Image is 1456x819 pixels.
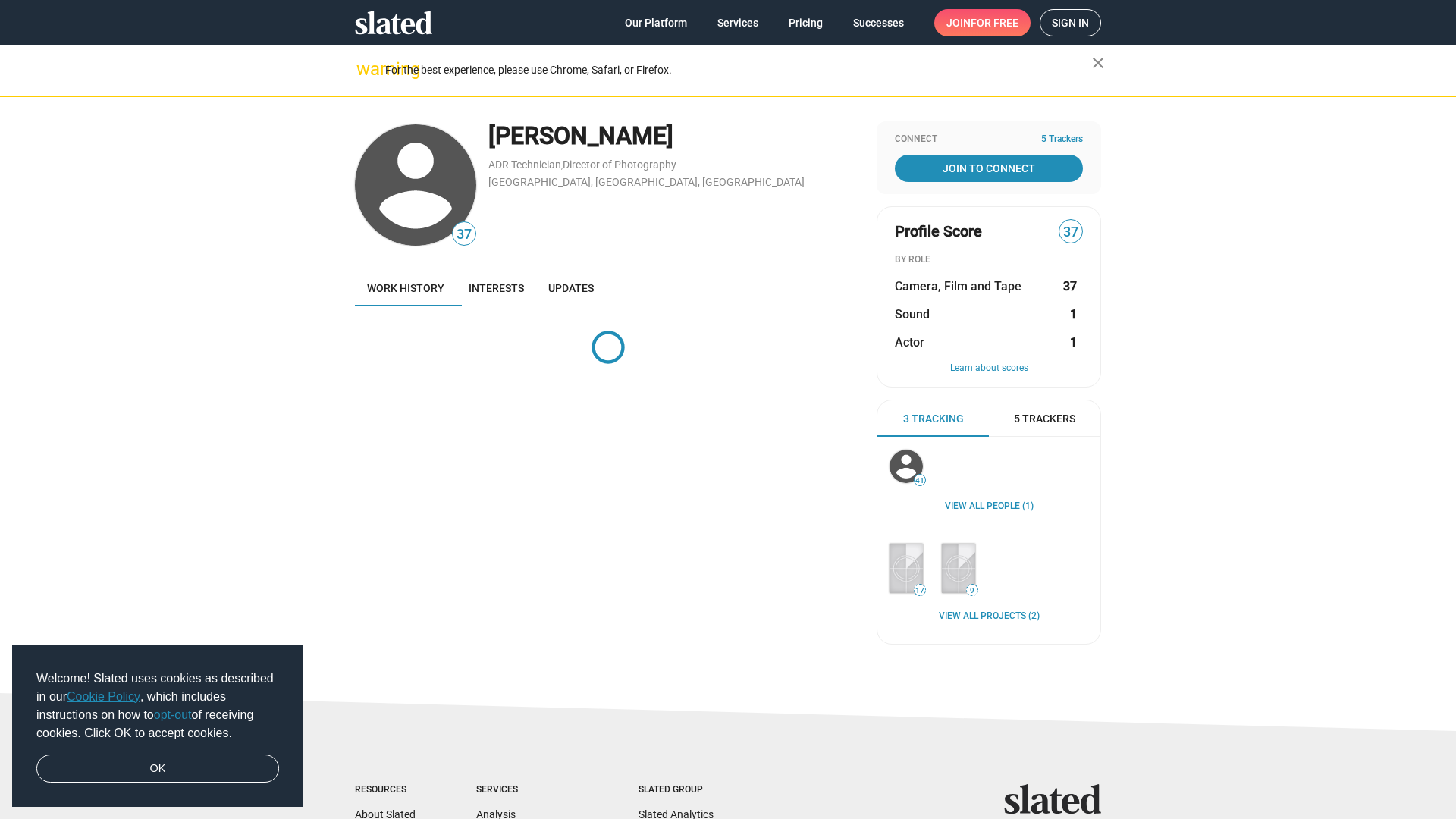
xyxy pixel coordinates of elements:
a: Pricing [777,9,835,36]
a: Sign in [1040,9,1101,36]
a: Updates [536,270,606,306]
strong: 1 [1070,334,1077,350]
span: 5 Trackers [1041,133,1083,146]
a: ADR Technician [488,158,561,171]
strong: 1 [1070,306,1077,322]
span: Pricing [789,9,823,36]
div: [PERSON_NAME] [488,120,861,152]
span: Our Platform [625,9,687,36]
a: Joinfor free [934,9,1031,36]
div: Resources [355,784,416,796]
a: View all Projects (2) [939,610,1040,623]
strong: 37 [1063,278,1077,294]
div: Connect [895,133,1083,146]
span: Sign in [1052,10,1089,36]
span: 37 [1059,222,1082,243]
a: [GEOGRAPHIC_DATA], [GEOGRAPHIC_DATA], [GEOGRAPHIC_DATA] [488,176,805,188]
a: Successes [841,9,916,36]
span: Work history [367,282,444,294]
span: Actor [895,334,924,350]
span: 37 [453,224,475,245]
mat-icon: warning [356,60,375,78]
span: 9 [967,586,977,595]
div: For the best experience, please use Chrome, Safari, or Firefox. [385,60,1092,80]
span: Join [946,9,1018,36]
span: 41 [915,476,925,485]
mat-icon: close [1089,54,1107,72]
div: Services [476,784,578,796]
span: Updates [548,282,594,294]
div: BY ROLE [895,254,1083,266]
a: Director of Photography [563,158,676,171]
span: Profile Score [895,221,982,242]
span: , [561,162,563,170]
button: Learn about scores [895,362,1083,375]
span: Join To Connect [898,155,1080,182]
span: 17 [915,586,925,595]
a: Join To Connect [895,155,1083,182]
div: Slated Group [639,784,742,796]
span: Interests [469,282,524,294]
span: Welcome! Slated uses cookies as described in our , which includes instructions on how to of recei... [36,670,279,742]
a: Services [705,9,770,36]
span: 5 Trackers [1014,412,1075,426]
a: Work history [355,270,457,306]
span: Services [717,9,758,36]
a: opt-out [154,708,192,721]
a: dismiss cookie message [36,755,279,783]
span: Successes [853,9,904,36]
a: Our Platform [613,9,699,36]
div: cookieconsent [12,645,303,808]
a: View all People (1) [945,500,1034,513]
a: Cookie Policy [67,690,140,703]
span: for free [971,9,1018,36]
span: Camera, Film and Tape [895,278,1021,294]
a: Interests [457,270,536,306]
span: 3 Tracking [903,412,964,426]
span: Sound [895,306,930,322]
